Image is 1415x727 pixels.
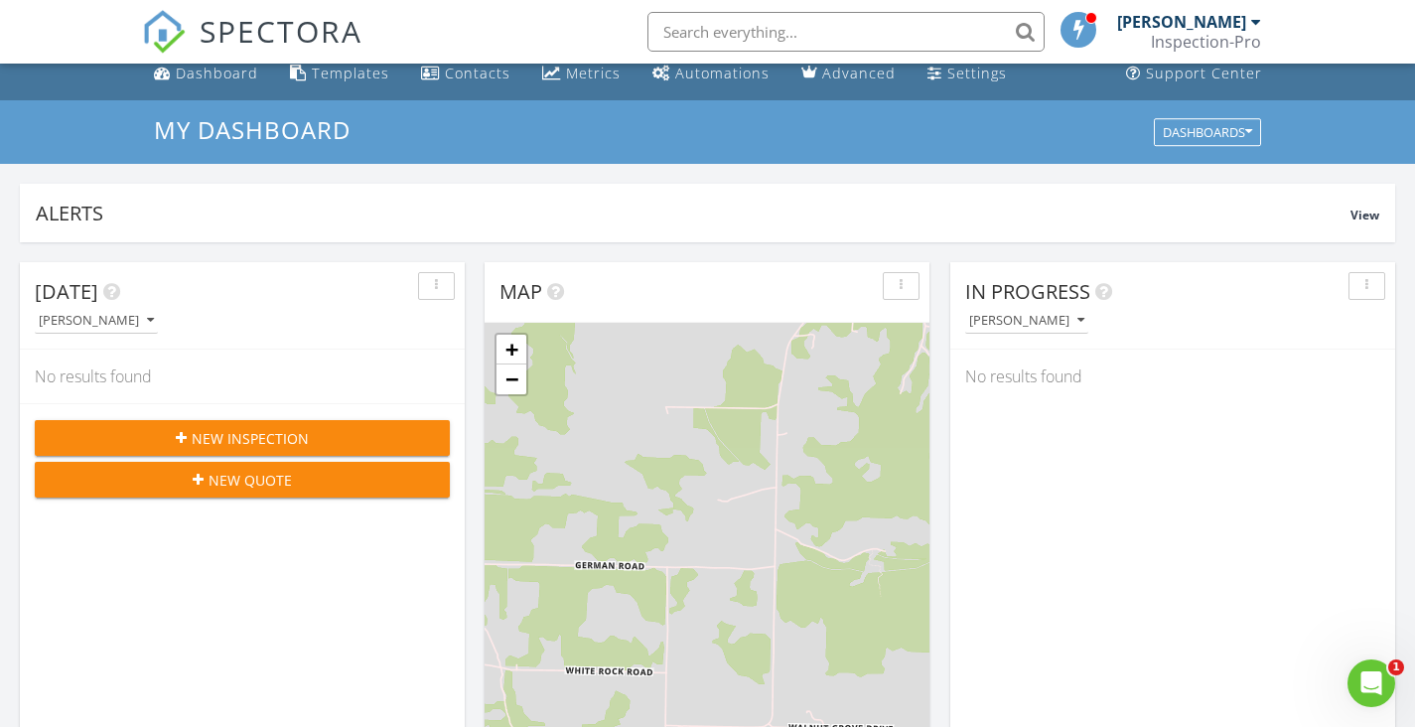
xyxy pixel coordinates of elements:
[35,420,450,456] button: New Inspection
[950,350,1395,403] div: No results found
[1118,56,1270,92] a: Support Center
[534,56,629,92] a: Metrics
[965,308,1088,335] button: [PERSON_NAME]
[1151,32,1261,52] div: Inspection-Pro
[35,278,98,305] span: [DATE]
[142,10,186,54] img: The Best Home Inspection Software - Spectora
[969,314,1084,328] div: [PERSON_NAME]
[209,470,292,491] span: New Quote
[965,278,1090,305] span: In Progress
[822,64,896,82] div: Advanced
[920,56,1015,92] a: Settings
[499,278,542,305] span: Map
[1163,125,1252,139] div: Dashboards
[644,56,778,92] a: Automations (Basic)
[154,113,351,146] span: My Dashboard
[146,56,266,92] a: Dashboard
[192,428,309,449] span: New Inspection
[1146,64,1262,82] div: Support Center
[647,12,1045,52] input: Search everything...
[1350,207,1379,223] span: View
[413,56,518,92] a: Contacts
[445,64,510,82] div: Contacts
[793,56,904,92] a: Advanced
[1388,659,1404,675] span: 1
[200,10,362,52] span: SPECTORA
[675,64,770,82] div: Automations
[39,314,154,328] div: [PERSON_NAME]
[35,462,450,498] button: New Quote
[35,308,158,335] button: [PERSON_NAME]
[496,335,526,364] a: Zoom in
[947,64,1007,82] div: Settings
[1117,12,1246,32] div: [PERSON_NAME]
[1347,659,1395,707] iframe: Intercom live chat
[496,364,526,394] a: Zoom out
[566,64,621,82] div: Metrics
[282,56,397,92] a: Templates
[142,27,362,69] a: SPECTORA
[36,200,1350,226] div: Alerts
[1154,118,1261,146] button: Dashboards
[20,350,465,403] div: No results found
